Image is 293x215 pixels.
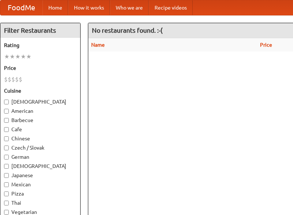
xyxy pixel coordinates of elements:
a: FoodMe [0,0,42,15]
h4: Filter Restaurants [0,23,80,38]
li: $ [11,75,15,83]
label: Pizza [4,190,77,197]
input: Japanese [4,173,9,178]
li: $ [8,75,11,83]
a: How it works [68,0,110,15]
input: Barbecue [4,118,9,123]
label: American [4,107,77,115]
a: Name [91,42,105,48]
input: Pizza [4,191,9,196]
li: $ [15,75,19,83]
li: ★ [21,53,26,61]
label: Barbecue [4,117,77,124]
li: ★ [26,53,31,61]
label: Cafe [4,126,77,133]
h5: Rating [4,42,77,49]
label: Mexican [4,181,77,188]
li: $ [4,75,8,83]
h5: Price [4,64,77,72]
ng-pluralize: No restaurants found. :-( [92,27,163,34]
input: Czech / Slovak [4,146,9,150]
input: American [4,109,9,114]
label: Thai [4,199,77,207]
label: Chinese [4,135,77,142]
input: Mexican [4,182,9,187]
input: German [4,155,9,160]
h5: Cuisine [4,87,77,94]
input: [DEMOGRAPHIC_DATA] [4,164,9,169]
label: [DEMOGRAPHIC_DATA] [4,162,77,170]
li: ★ [15,53,21,61]
a: Price [260,42,272,48]
a: Recipe videos [149,0,193,15]
label: Czech / Slovak [4,144,77,151]
input: Chinese [4,136,9,141]
a: Home [42,0,68,15]
input: Vegetarian [4,210,9,215]
a: Who we are [110,0,149,15]
input: Thai [4,201,9,205]
input: [DEMOGRAPHIC_DATA] [4,100,9,104]
label: German [4,153,77,161]
li: $ [19,75,22,83]
li: ★ [4,53,10,61]
li: ★ [10,53,15,61]
label: Japanese [4,172,77,179]
input: Cafe [4,127,9,132]
label: [DEMOGRAPHIC_DATA] [4,98,77,105]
